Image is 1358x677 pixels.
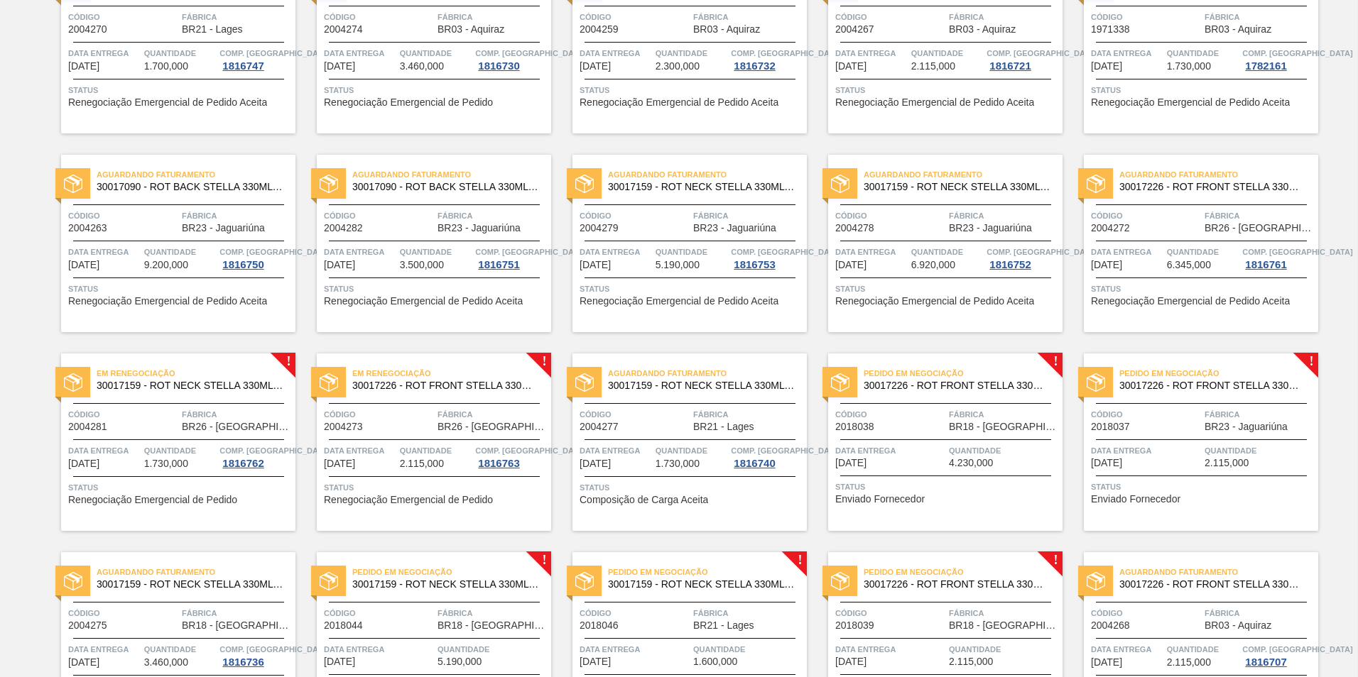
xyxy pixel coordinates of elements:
span: Aguardando Faturamento [97,565,295,579]
a: statusAguardando Faturamento30017226 - ROT FRONT STELLA 330ML PM20 429Código2004272FábricaBR26 - ... [1063,155,1318,332]
img: status [320,373,338,392]
span: 2004274 [324,24,363,35]
img: status [64,175,82,193]
img: status [575,572,594,590]
span: 17/09/2025 [835,458,867,468]
span: BR23 - Jaguariúna [1205,422,1288,432]
span: 3.500,000 [400,260,444,270]
span: Quantidade [144,46,217,60]
span: Fábrica [438,407,548,422]
span: Pedido em Negociação [864,565,1063,579]
span: 1971338 [1091,24,1130,35]
span: 6.920,000 [911,260,955,270]
a: Comp. [GEOGRAPHIC_DATA]1816747 [219,46,292,72]
span: BR26 - Uberlândia [438,422,548,432]
span: 12/09/2025 [324,61,355,72]
span: 2.300,000 [656,61,700,72]
span: Status [68,282,292,296]
span: Comp. Carga [475,46,585,60]
span: Fábrica [693,209,803,223]
span: Fábrica [182,10,292,24]
span: Código [324,606,434,620]
span: Pedido em Negociação [864,366,1063,380]
a: Comp. [GEOGRAPHIC_DATA]1816707 [1242,642,1315,668]
span: Fábrica [1205,209,1315,223]
span: 2018037 [1091,422,1130,432]
span: BR03 - Aquiraz [693,24,760,35]
span: Status [580,480,803,495]
span: Renegociação Emergencial de Pedido Aceita [68,296,267,307]
span: Data entrega [835,444,945,458]
span: Data entrega [68,444,141,458]
span: 30017226 - ROT FRONT STELLA 330ML PM20 429 [1119,579,1307,590]
span: Renegociação Emergencial de Pedido [324,495,493,505]
span: Data entrega [580,444,652,458]
span: Quantidade [656,444,728,458]
img: status [64,373,82,392]
a: Comp. [GEOGRAPHIC_DATA]1816761 [1242,245,1315,270]
span: BR21 - Lages [182,24,243,35]
a: !statusEm renegociação30017159 - ROT NECK STELLA 330ML 429Código2004281FábricaBR26 - [GEOGRAPHIC_... [40,353,295,531]
div: 1816751 [475,259,522,270]
span: Status [68,480,292,495]
span: 1.730,000 [656,458,700,469]
span: Fábrica [949,407,1059,422]
span: 3.460,000 [400,61,444,72]
span: Status [324,282,548,296]
span: 2.115,000 [949,656,993,667]
span: Quantidade [144,444,217,458]
span: Aguardando Faturamento [608,167,807,182]
span: Data entrega [1091,46,1163,60]
span: BR26 - Uberlândia [182,422,292,432]
a: Comp. [GEOGRAPHIC_DATA]1816730 [475,46,548,72]
span: 30017159 - ROT NECK STELLA 330ML 429 [97,380,284,391]
span: Quantidade [400,444,472,458]
img: status [320,572,338,590]
span: 22/09/2025 [68,657,99,668]
span: 24/09/2025 [580,656,611,667]
span: Aguardando Faturamento [864,167,1063,182]
span: 2004270 [68,24,107,35]
span: 9.200,000 [144,260,188,270]
span: 17/09/2025 [580,458,611,469]
span: Fábrica [1205,407,1315,422]
span: Status [580,83,803,97]
span: 4.230,000 [949,458,993,468]
span: Código [68,209,178,223]
span: Data entrega [68,642,141,656]
img: status [1087,572,1105,590]
div: 1816740 [731,458,778,469]
span: Aguardando Faturamento [1119,167,1318,182]
span: Status [68,83,292,97]
span: 2004272 [1091,223,1130,233]
span: 2004267 [835,24,874,35]
a: !statusEm renegociação30017226 - ROT FRONT STELLA 330ML PM20 429Código2004273FábricaBR26 - [GEOGR... [295,353,551,531]
span: Pedido em Negociação [352,565,551,579]
span: Código [580,606,690,620]
span: 30017226 - ROT FRONT STELLA 330ML PM20 429 [864,579,1051,590]
span: Código [324,209,434,223]
span: 30017159 - ROT NECK STELLA 330ML 429 [352,579,540,590]
span: Enviado Fornecedor [1091,494,1180,505]
span: Pedido em Negociação [1119,366,1318,380]
span: Pedido em Negociação [608,565,807,579]
span: 12/09/2025 [580,61,611,72]
span: BR18 - Pernambuco [949,620,1059,631]
span: Quantidade [911,46,984,60]
span: 30017090 - ROT BACK STELLA 330ML 429 [97,182,284,192]
span: 19/09/2025 [1091,458,1122,468]
span: BR26 - Uberlândia [1205,223,1315,233]
a: statusAguardando Faturamento30017090 - ROT BACK STELLA 330ML 429Código2004263FábricaBR23 - Jaguar... [40,155,295,332]
span: 11/09/2025 [68,61,99,72]
span: Comp. Carga [731,245,841,259]
span: Código [580,10,690,24]
span: 2004259 [580,24,619,35]
span: 1.730,000 [1167,61,1211,72]
span: 2.115,000 [911,61,955,72]
img: status [575,175,594,193]
span: Data entrega [835,46,908,60]
span: Aguardando Faturamento [608,366,807,380]
a: Comp. [GEOGRAPHIC_DATA]1816740 [731,444,803,469]
div: 1816750 [219,259,266,270]
span: 2.115,000 [1167,657,1211,668]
